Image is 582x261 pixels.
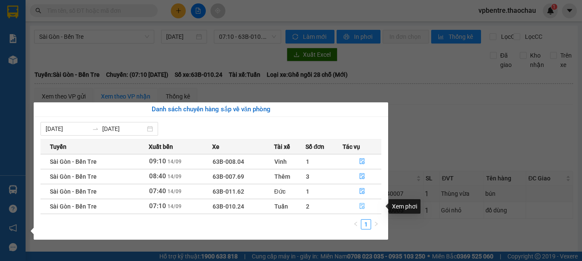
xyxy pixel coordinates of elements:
[359,203,365,210] span: file-done
[353,221,358,226] span: left
[213,203,244,210] span: 63B-010.24
[40,104,381,115] div: Danh sách chuyến hàng sắp về văn phòng
[149,142,173,151] span: Xuất bến
[167,188,182,194] span: 14/09
[213,158,244,165] span: 63B-008.04
[149,157,166,165] span: 09:10
[305,142,325,151] span: Số đơn
[274,142,290,151] span: Tài xế
[359,188,365,195] span: file-done
[306,188,309,195] span: 1
[167,203,182,209] span: 14/09
[361,219,371,229] li: 1
[343,170,381,183] button: file-done
[50,158,97,165] span: Sài Gòn - Bến Tre
[274,157,305,166] div: Vinh
[306,158,309,165] span: 1
[149,187,166,195] span: 07:40
[149,172,166,180] span: 08:40
[371,219,381,229] li: Next Page
[50,173,97,180] span: Sài Gòn - Bến Tre
[167,159,182,165] span: 14/09
[274,202,305,211] div: Tuấn
[274,187,305,196] div: Đức
[306,203,309,210] span: 2
[389,199,421,214] div: Xem phơi
[213,188,244,195] span: 63B-011.62
[361,220,371,229] a: 1
[46,124,89,133] input: Từ ngày
[212,142,219,151] span: Xe
[343,142,360,151] span: Tác vụ
[92,125,99,132] span: to
[351,219,361,229] button: left
[102,124,145,133] input: Đến ngày
[50,188,97,195] span: Sài Gòn - Bến Tre
[167,174,182,180] span: 14/09
[213,173,244,180] span: 63B-007.69
[359,173,365,180] span: file-done
[50,203,97,210] span: Sài Gòn - Bến Tre
[351,219,361,229] li: Previous Page
[306,173,309,180] span: 3
[92,125,99,132] span: swap-right
[50,142,66,151] span: Tuyến
[343,185,381,198] button: file-done
[343,200,381,213] button: file-done
[371,219,381,229] button: right
[149,202,166,210] span: 07:10
[374,221,379,226] span: right
[359,158,365,165] span: file-done
[343,155,381,168] button: file-done
[274,172,305,181] div: Thêm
